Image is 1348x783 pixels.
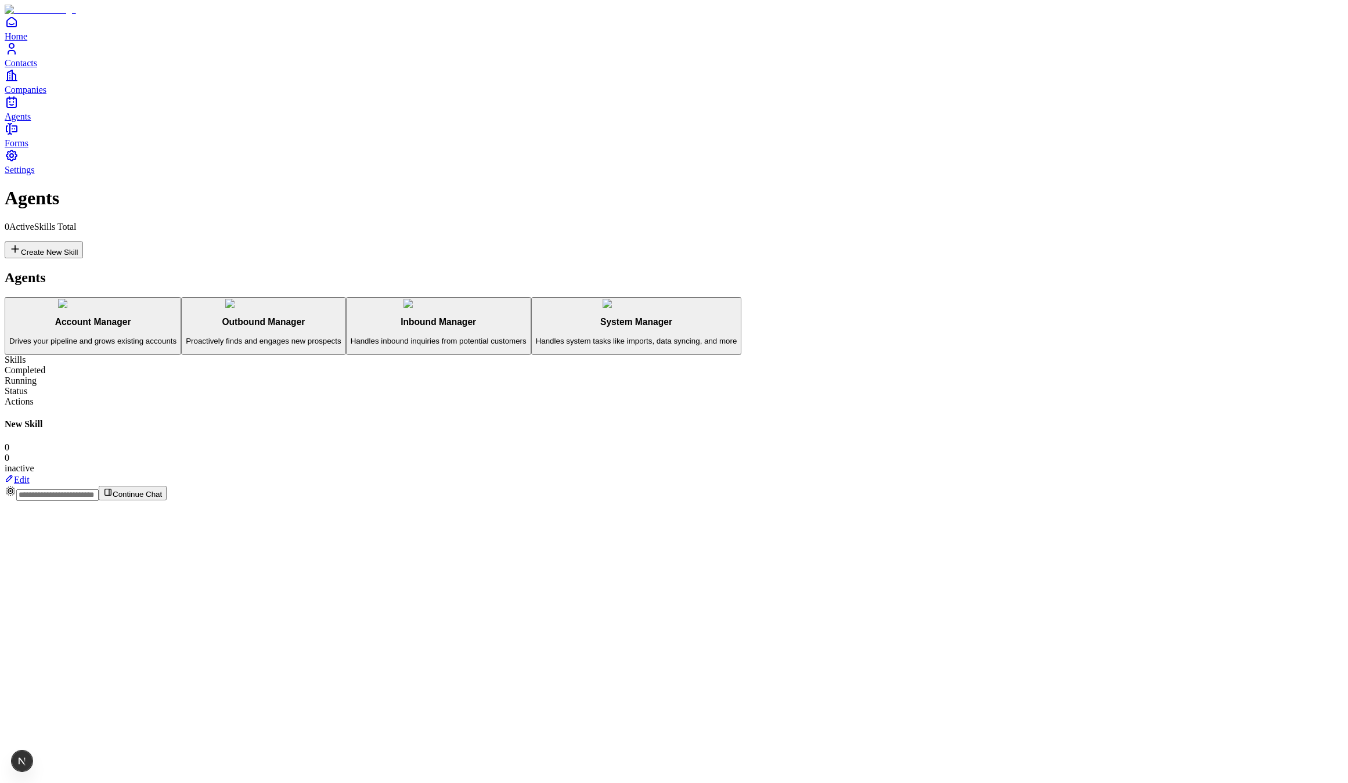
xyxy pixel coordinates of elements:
span: Contacts [5,58,37,68]
div: 0 [5,453,1343,463]
p: 0 Active Skills Total [5,222,1343,232]
h4: New Skill [5,419,1343,430]
h3: Outbound Manager [186,317,341,327]
div: 0 [5,442,1343,453]
a: Home [5,15,1343,41]
span: inactive [5,463,34,473]
span: Companies [5,85,46,95]
h3: System Manager [536,317,737,327]
p: Handles inbound inquiries from potential customers [351,337,527,345]
h2: Agents [5,270,1343,286]
button: Outbound ManagerOutbound ManagerProactively finds and engages new prospects [181,297,345,355]
div: Skills [5,355,1343,365]
span: Settings [5,165,35,175]
img: Item Brain Logo [5,5,76,15]
div: Running [5,376,1343,386]
div: Status [5,386,1343,396]
a: Agents [5,95,1343,121]
button: Account ManagerAccount ManagerDrives your pipeline and grows existing accounts [5,297,181,355]
p: Drives your pipeline and grows existing accounts [9,337,176,345]
a: Forms [5,122,1343,148]
button: Create New Skill [5,241,83,258]
span: Home [5,31,27,41]
div: Continue Chat [5,485,1343,501]
button: System ManagerSystem ManagerHandles system tasks like imports, data syncing, and more [531,297,742,355]
img: Inbound Manager [403,299,473,308]
img: Account Manager [58,299,128,308]
a: Edit [5,475,30,485]
a: Settings [5,149,1343,175]
button: Continue Chat [99,486,167,500]
button: Inbound ManagerInbound ManagerHandles inbound inquiries from potential customers [346,297,531,355]
h1: Agents [5,187,1343,209]
p: Proactively finds and engages new prospects [186,337,341,345]
div: Actions [5,396,1343,407]
span: Forms [5,138,28,148]
h3: Account Manager [9,317,176,327]
h3: Inbound Manager [351,317,527,327]
a: Contacts [5,42,1343,68]
span: Agents [5,111,31,121]
img: System Manager [603,299,671,308]
img: Outbound Manager [225,299,301,308]
a: Companies [5,68,1343,95]
span: Continue Chat [113,490,162,499]
p: Handles system tasks like imports, data syncing, and more [536,337,737,345]
div: Completed [5,365,1343,376]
